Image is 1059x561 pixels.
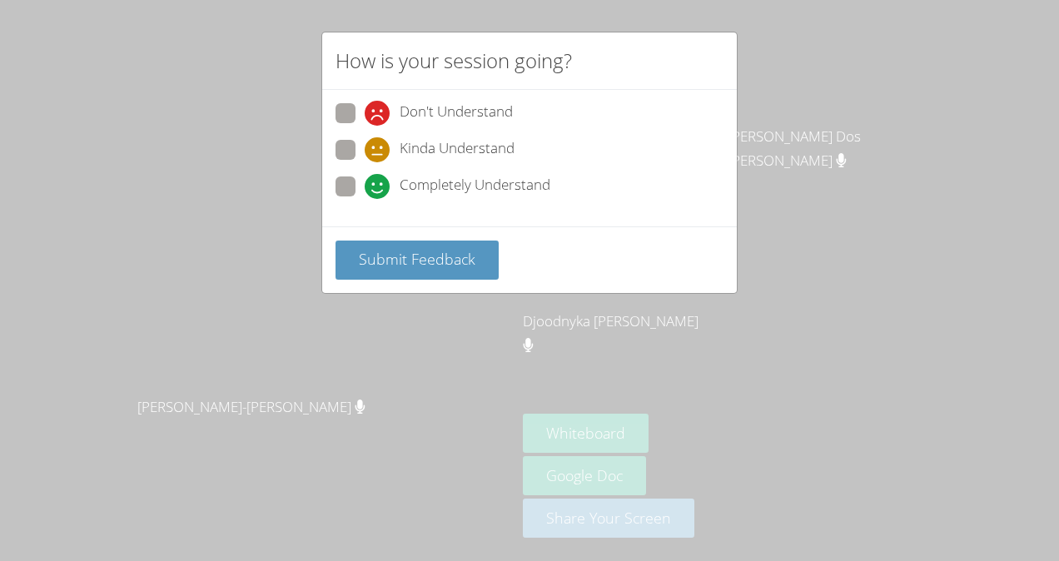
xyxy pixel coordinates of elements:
[400,174,550,199] span: Completely Understand
[336,241,499,280] button: Submit Feedback
[359,249,475,269] span: Submit Feedback
[336,46,572,76] h2: How is your session going?
[400,101,513,126] span: Don't Understand
[400,137,515,162] span: Kinda Understand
